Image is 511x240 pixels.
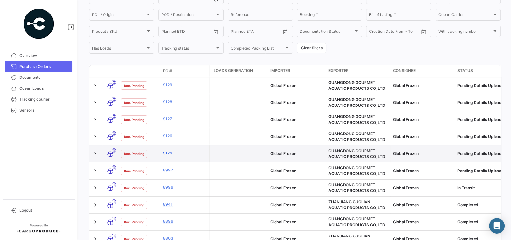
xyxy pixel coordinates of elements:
[297,43,326,53] button: Clear filters
[268,65,326,77] datatable-header-cell: Importer
[112,114,116,119] span: 0
[328,217,385,227] span: GUANGDONG GOURMET AQUATIC PRODUCTS CO.,LTD
[328,131,385,142] span: GUANGDONG GOURMET AQUATIC PRODUCTS CO.,LTD
[163,133,206,139] a: 9126
[489,218,505,234] div: Abrir Intercom Messenger
[231,30,240,35] input: From
[369,30,378,35] input: From
[124,185,144,190] span: Doc. Pending
[112,80,116,85] span: 0
[328,97,385,108] span: GUANGDONG GOURMET AQUATIC PRODUCTS CO.,LTD
[163,150,206,156] a: 9125
[393,151,419,156] span: Global Frozen
[124,134,144,139] span: Doc. Pending
[19,208,70,213] span: Logout
[92,14,145,18] span: POL / Origin
[163,116,206,122] a: 9127
[92,134,98,140] a: Expand/Collapse Row
[92,168,98,174] a: Expand/Collapse Row
[270,83,296,88] span: Global Frozen
[161,30,170,35] input: From
[393,185,419,190] span: Global Frozen
[163,184,206,190] a: 8996
[112,199,116,204] span: 1
[163,68,172,74] span: PO #
[19,64,70,69] span: Purchase Orders
[270,168,296,173] span: Global Frozen
[118,69,160,74] datatable-header-cell: Doc. Status
[393,117,419,122] span: Global Frozen
[5,72,72,83] a: Documents
[102,69,118,74] datatable-header-cell: Transport mode
[161,14,215,18] span: POD / Destination
[161,47,215,51] span: Tracking status
[393,83,419,88] span: Global Frozen
[270,185,296,190] span: Global Frozen
[124,117,144,122] span: Doc. Pending
[92,30,145,35] span: Product / SKU
[19,75,70,80] span: Documents
[270,219,296,224] span: Global Frozen
[280,27,290,37] button: Open calendar
[160,66,209,77] datatable-header-cell: PO #
[393,134,419,139] span: Global Frozen
[163,82,206,88] a: 9129
[163,99,206,105] a: 9128
[92,151,98,157] a: Expand/Collapse Row
[112,165,116,170] span: 0
[5,94,72,105] a: Tracking courier
[19,53,70,59] span: Overview
[393,202,419,207] span: Global Frozen
[19,107,70,113] span: Sensors
[124,151,144,156] span: Doc. Pending
[211,27,221,37] button: Open calendar
[163,218,206,224] a: 8896
[19,86,70,91] span: Ocean Loads
[112,234,116,238] span: 1
[124,83,144,88] span: Doc. Pending
[231,47,284,51] span: Completed Packing List
[300,30,353,35] span: Documentation Status
[112,182,116,187] span: 1
[328,182,385,193] span: GUANGDONG GOURMET AQUATIC PRODUCTS CO.,LTD
[244,30,268,35] input: To
[438,30,492,35] span: With tracking number
[210,65,268,77] datatable-header-cell: Loads generation
[270,151,296,156] span: Global Frozen
[5,61,72,72] a: Purchase Orders
[390,65,455,77] datatable-header-cell: Consignee
[124,100,144,105] span: Doc. Pending
[328,68,349,74] span: Exporter
[92,82,98,89] a: Expand/Collapse Row
[270,202,296,207] span: Global Frozen
[92,116,98,123] a: Expand/Collapse Row
[328,114,385,125] span: GUANGDONG GOURMET AQUATIC PRODUCTS CO.,LTD
[124,219,144,225] span: Doc. Pending
[214,68,253,74] span: Loads generation
[19,97,70,102] span: Tracking courier
[5,105,72,116] a: Sensors
[383,30,406,35] input: To
[92,219,98,225] a: Expand/Collapse Row
[163,167,206,173] a: 8997
[124,168,144,173] span: Doc. Pending
[163,201,206,207] a: 8941
[92,185,98,191] a: Expand/Collapse Row
[112,97,116,102] span: 0
[92,99,98,106] a: Expand/Collapse Row
[23,8,55,40] img: powered-by.png
[92,47,145,51] span: Has Loads
[5,50,72,61] a: Overview
[270,117,296,122] span: Global Frozen
[124,202,144,208] span: Doc. Pending
[112,131,116,136] span: 0
[419,27,428,37] button: Open calendar
[393,168,419,173] span: Global Frozen
[5,83,72,94] a: Ocean Loads
[175,30,198,35] input: To
[270,134,296,139] span: Global Frozen
[393,219,419,224] span: Global Frozen
[393,68,416,74] span: Consignee
[270,68,290,74] span: Importer
[393,100,419,105] span: Global Frozen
